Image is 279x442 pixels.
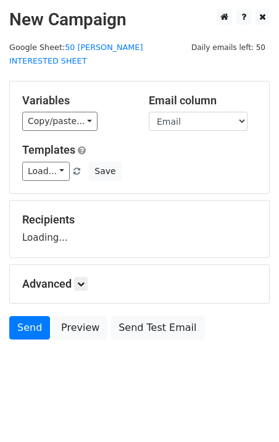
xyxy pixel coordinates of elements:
a: Copy/paste... [22,112,98,131]
a: Preview [53,316,107,340]
small: Google Sheet: [9,43,143,66]
span: Daily emails left: 50 [187,41,270,54]
button: Save [89,162,121,181]
a: 50 [PERSON_NAME] INTERESTED SHEET [9,43,143,66]
a: Send [9,316,50,340]
a: Daily emails left: 50 [187,43,270,52]
a: Send Test Email [110,316,204,340]
h5: Recipients [22,213,257,227]
h2: New Campaign [9,9,270,30]
h5: Variables [22,94,130,107]
h5: Advanced [22,277,257,291]
a: Load... [22,162,70,181]
h5: Email column [149,94,257,107]
div: Loading... [22,213,257,245]
a: Templates [22,143,75,156]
